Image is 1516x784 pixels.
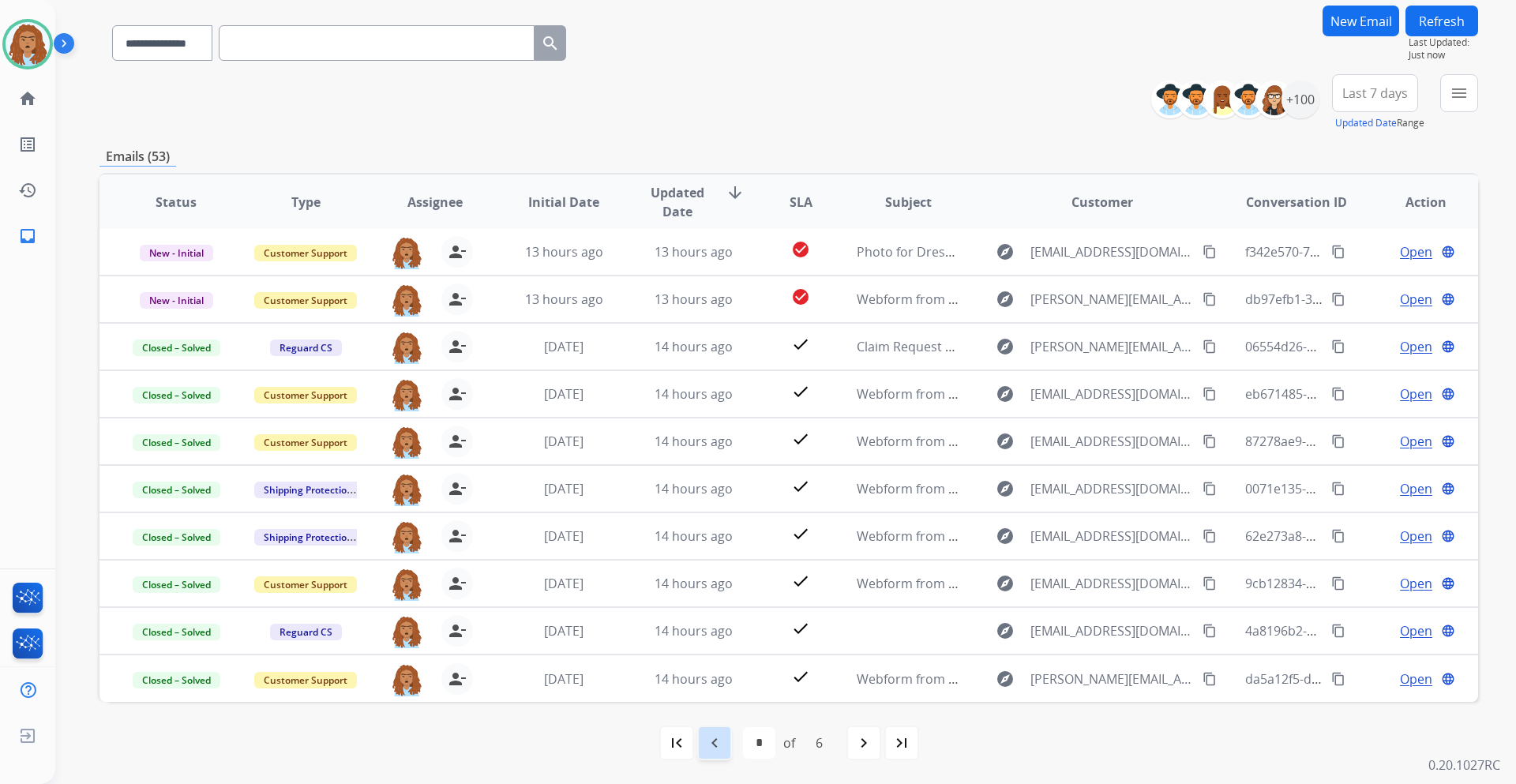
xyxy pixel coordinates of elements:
mat-icon: content_copy [1331,576,1345,591]
th: Action [1349,174,1478,230]
mat-icon: person_remove [448,432,467,451]
span: [EMAIL_ADDRESS][DOMAIN_NAME] [1030,432,1193,451]
mat-icon: language [1441,292,1455,306]
mat-icon: explore [996,527,1015,546]
span: New - Initial [140,292,213,309]
span: [EMAIL_ADDRESS][DOMAIN_NAME] [1030,479,1193,498]
span: da5a12f5-d071-42c2-8b46-028ffc0b0bfa [1245,670,1479,688]
span: 14 hours ago [655,527,733,545]
div: +100 [1281,81,1319,118]
span: Webform from [PERSON_NAME][EMAIL_ADDRESS][PERSON_NAME][DOMAIN_NAME] on [DATE] [857,670,1410,688]
span: 13 hours ago [655,243,733,261]
mat-icon: content_copy [1331,624,1345,638]
span: Range [1335,116,1424,129]
mat-icon: content_copy [1331,339,1345,354]
span: Reguard CS [270,339,342,356]
span: db97efb1-3e99-41b5-9192-070e8aa2892d [1245,291,1489,308]
span: Closed – Solved [133,529,220,546]
span: Closed – Solved [133,387,220,403]
button: New Email [1323,6,1399,36]
span: Open [1400,242,1432,261]
span: Open [1400,337,1432,356]
span: Reguard CS [270,624,342,640]
span: Last Updated: [1409,36,1478,49]
img: avatar [6,22,50,66]
span: Open [1400,574,1432,593]
span: Closed – Solved [133,576,220,593]
button: Updated Date [1335,117,1397,129]
mat-icon: check [791,619,810,638]
span: 14 hours ago [655,670,733,688]
span: eb671485-2a8d-449e-ac48-1e412e558c41 [1245,385,1488,403]
mat-icon: content_copy [1203,624,1217,638]
mat-icon: person_remove [448,384,467,403]
span: 14 hours ago [655,480,733,497]
span: Open [1400,479,1432,498]
div: of [783,733,795,752]
span: Status [156,193,197,212]
span: Webform from [EMAIL_ADDRESS][DOMAIN_NAME] on [DATE] [857,433,1214,450]
p: Emails (53) [99,147,176,167]
span: Webform from [PERSON_NAME][EMAIL_ADDRESS][PERSON_NAME][DOMAIN_NAME] on [DATE] [857,291,1410,308]
span: [EMAIL_ADDRESS][DOMAIN_NAME] [1030,621,1193,640]
mat-icon: content_copy [1331,529,1345,543]
span: [DATE] [544,575,584,592]
mat-icon: content_copy [1203,387,1217,401]
mat-icon: content_copy [1203,576,1217,591]
span: Closed – Solved [133,672,220,688]
mat-icon: search [541,34,560,53]
mat-icon: explore [996,432,1015,451]
img: agent-avatar [391,663,422,696]
span: 9cb12834-7312-4db3-8173-ffd1e5bac8c3 [1245,575,1484,592]
mat-icon: check [791,382,810,401]
mat-icon: navigate_next [854,733,873,752]
mat-icon: inbox [18,227,37,246]
mat-icon: check [791,335,810,354]
mat-icon: check_circle [791,240,810,259]
span: Customer Support [254,672,357,688]
mat-icon: person_remove [448,290,467,309]
img: agent-avatar [391,283,422,317]
span: 13 hours ago [525,291,603,308]
img: agent-avatar [391,568,422,601]
span: Closed – Solved [133,624,220,640]
span: 0071e135-8835-41a2-ad45-3e4086ae9288 [1245,480,1489,497]
span: Assignee [407,193,463,212]
span: Open [1400,432,1432,451]
mat-icon: explore [996,621,1015,640]
span: 14 hours ago [655,433,733,450]
span: 14 hours ago [655,385,733,403]
button: Last 7 days [1332,74,1418,112]
span: 13 hours ago [655,291,733,308]
span: [EMAIL_ADDRESS][DOMAIN_NAME] [1030,384,1193,403]
span: 14 hours ago [655,338,733,355]
span: [EMAIL_ADDRESS][DOMAIN_NAME] [1030,574,1193,593]
span: 13 hours ago [525,243,603,261]
span: 14 hours ago [655,622,733,640]
mat-icon: person_remove [448,527,467,546]
mat-icon: explore [996,384,1015,403]
mat-icon: content_copy [1203,245,1217,259]
img: agent-avatar [391,426,422,459]
img: agent-avatar [391,236,422,269]
span: Shipping Protection [254,482,362,498]
span: Webform from [EMAIL_ADDRESS][DOMAIN_NAME] on [DATE] [857,385,1214,403]
span: Closed – Solved [133,482,220,498]
img: agent-avatar [391,615,422,648]
mat-icon: content_copy [1331,482,1345,496]
mat-icon: language [1441,339,1455,354]
span: Open [1400,527,1432,546]
span: [DATE] [544,433,584,450]
span: [EMAIL_ADDRESS][DOMAIN_NAME] [1030,242,1193,261]
mat-icon: person_remove [448,574,467,593]
mat-icon: content_copy [1331,292,1345,306]
mat-icon: content_copy [1203,529,1217,543]
span: Conversation ID [1246,193,1347,212]
span: Last 7 days [1342,90,1408,96]
mat-icon: content_copy [1203,339,1217,354]
span: Shipping Protection [254,529,362,546]
span: Customer Support [254,292,357,309]
mat-icon: check [791,667,810,686]
mat-icon: content_copy [1203,434,1217,448]
span: [DATE] [544,480,584,497]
